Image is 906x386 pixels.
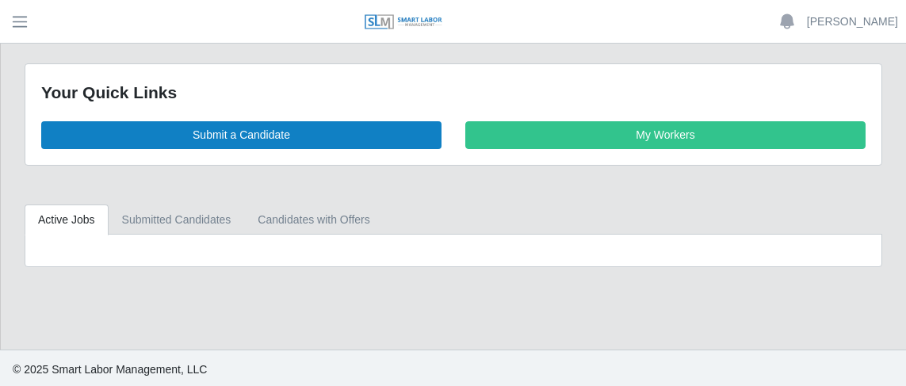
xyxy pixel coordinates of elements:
[109,204,245,235] a: Submitted Candidates
[465,121,866,149] a: My Workers
[364,13,443,31] img: SLM Logo
[807,13,898,30] a: [PERSON_NAME]
[41,80,866,105] div: Your Quick Links
[13,363,207,376] span: © 2025 Smart Labor Management, LLC
[41,121,442,149] a: Submit a Candidate
[244,204,383,235] a: Candidates with Offers
[25,204,109,235] a: Active Jobs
